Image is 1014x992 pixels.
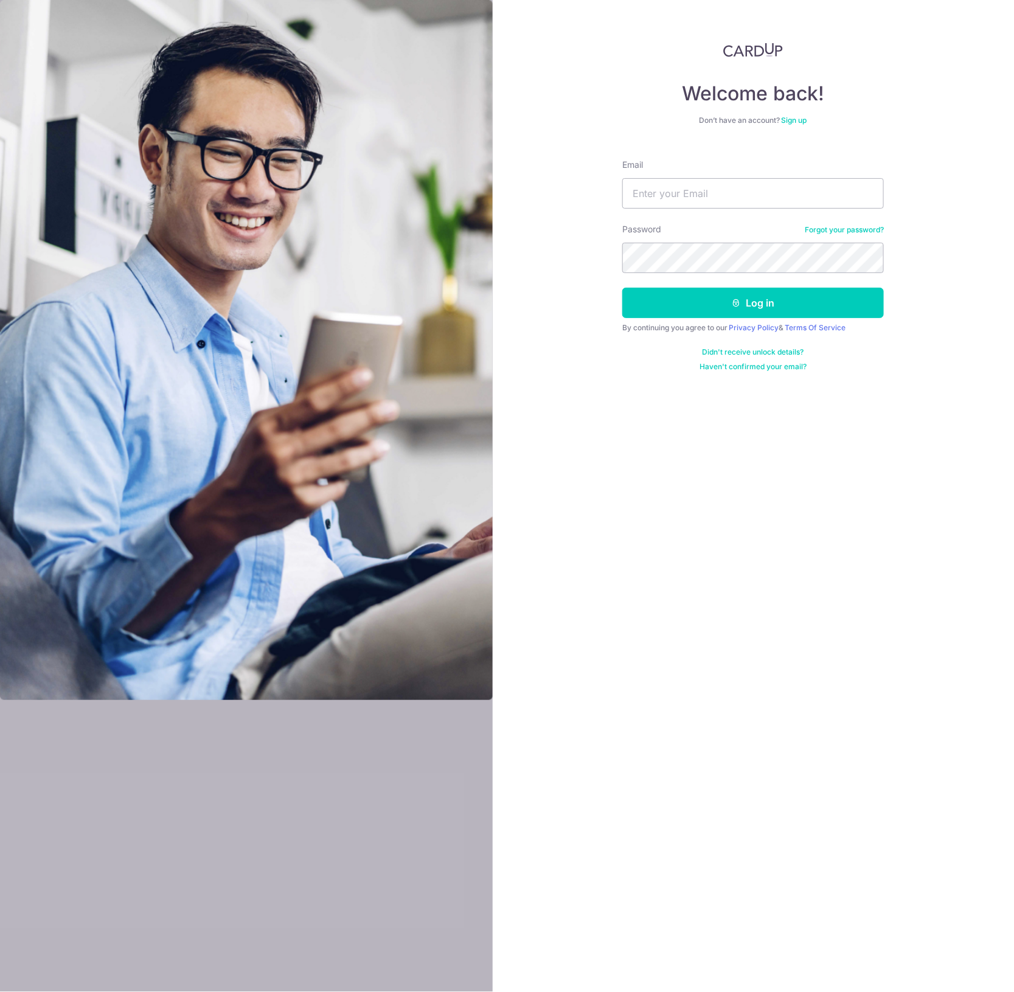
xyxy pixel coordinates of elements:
a: Terms Of Service [785,323,846,332]
div: Don’t have an account? [622,116,884,125]
a: Sign up [782,116,807,125]
img: CardUp Logo [723,43,783,57]
a: Privacy Policy [729,323,779,332]
input: Enter your Email [622,178,884,209]
a: Forgot your password? [805,225,884,235]
div: By continuing you agree to our & [622,323,884,333]
label: Email [622,159,643,171]
button: Log in [622,288,884,318]
a: Haven't confirmed your email? [700,362,807,372]
h4: Welcome back! [622,82,884,106]
a: Didn't receive unlock details? [703,347,804,357]
label: Password [622,223,661,235]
